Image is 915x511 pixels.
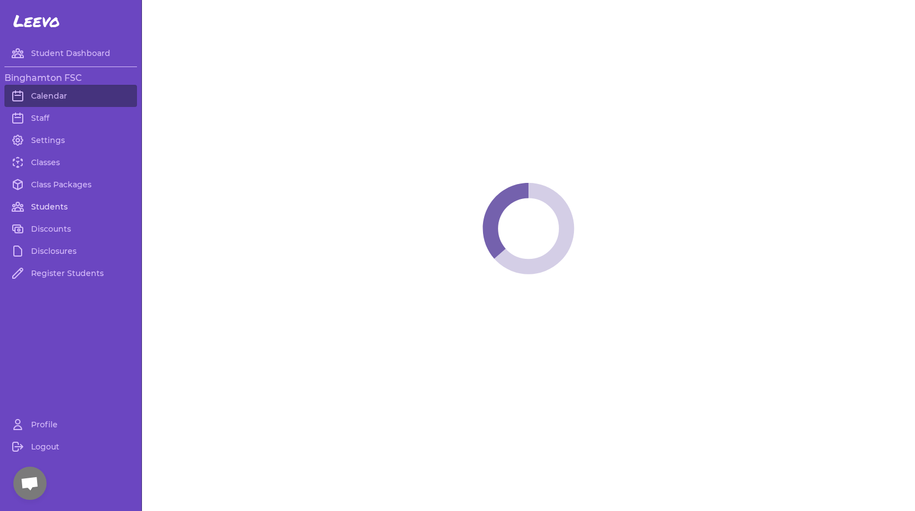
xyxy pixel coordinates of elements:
a: Classes [4,151,137,173]
a: Staff [4,107,137,129]
a: Students [4,196,137,218]
span: Leevo [13,11,60,31]
a: Calendar [4,85,137,107]
div: Open chat [13,467,47,500]
a: Register Students [4,262,137,284]
a: Profile [4,413,137,436]
h3: Binghamton FSC [4,71,137,85]
a: Class Packages [4,173,137,196]
a: Settings [4,129,137,151]
a: Disclosures [4,240,137,262]
a: Logout [4,436,137,458]
a: Student Dashboard [4,42,137,64]
a: Discounts [4,218,137,240]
